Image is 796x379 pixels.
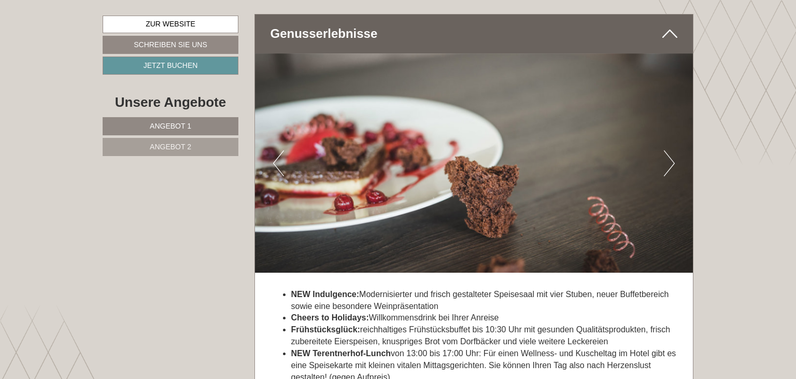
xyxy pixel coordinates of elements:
[103,36,238,54] a: Schreiben Sie uns
[291,313,369,322] strong: Cheers to Holidays:
[273,150,284,176] button: Previous
[291,290,669,311] span: Modernisierter und frisch gestalteter Speisesaal mit vier Stuben, neuer Buffetbereich sowie eine ...
[150,122,191,130] span: Angebot 1
[150,143,191,151] span: Angebot 2
[291,325,671,346] span: reichhaltiges Frühstücksbuffet bis 10:30 Uhr mit gesunden Qualitätsprodukten, frisch zubereitete ...
[291,313,499,322] span: Willkommensdrink bei Ihrer Anreise
[291,325,360,334] strong: Frühstücksglück:
[291,290,360,299] span: NEW Indulgence:
[103,93,238,112] div: Unsere Angebote
[664,150,675,176] button: Next
[255,15,693,53] div: Genuss­erlebnisse
[103,16,238,33] a: Zur Website
[291,349,391,358] strong: NEW Terentnerhof-Lunch
[103,57,238,75] a: Jetzt buchen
